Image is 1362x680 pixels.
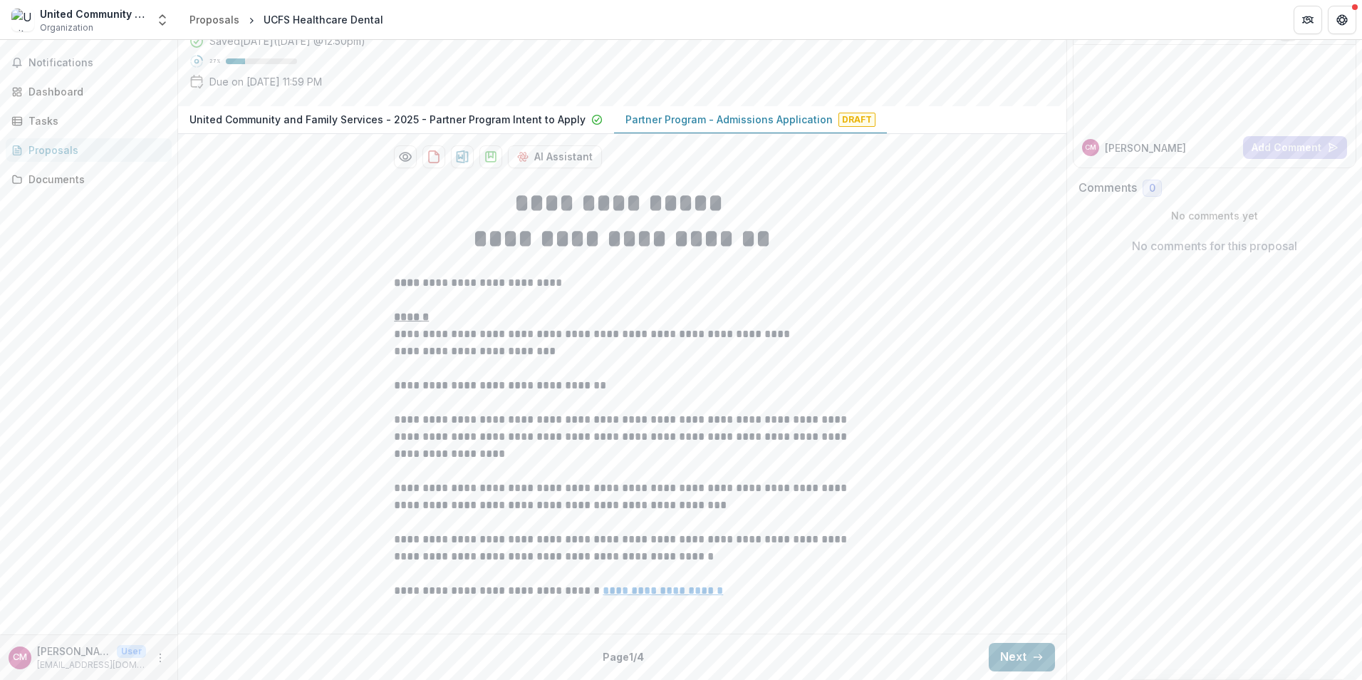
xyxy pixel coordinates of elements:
[152,649,169,666] button: More
[209,74,322,89] p: Due on [DATE] 11:59 PM
[184,9,389,30] nav: breadcrumb
[508,145,602,168] button: AI Assistant
[6,109,172,133] a: Tasks
[117,645,146,658] p: User
[264,12,383,27] div: UCFS Healthcare Dental
[1078,181,1137,195] h2: Comments
[28,57,166,69] span: Notifications
[37,659,146,671] p: [EMAIL_ADDRESS][DOMAIN_NAME]
[479,145,502,168] button: download-proposal
[422,145,445,168] button: download-proposal
[1078,208,1351,223] p: No comments yet
[1132,237,1297,254] p: No comments for this proposal
[11,9,34,31] img: United Community and Family Services
[28,84,160,99] div: Dashboard
[838,113,875,127] span: Draft
[6,51,172,74] button: Notifications
[189,112,586,127] p: United Community and Family Services - 2025 - Partner Program Intent to Apply
[6,168,172,191] a: Documents
[209,34,365,48] div: Saved [DATE] ( [DATE] @ 12:50pm )
[6,80,172,103] a: Dashboard
[184,9,245,30] a: Proposals
[451,145,474,168] button: download-proposal
[1243,136,1347,159] button: Add Comment
[1328,6,1356,34] button: Get Help
[152,6,172,34] button: Open entity switcher
[28,113,160,128] div: Tasks
[603,649,644,664] p: Page 1 / 4
[189,12,239,27] div: Proposals
[40,6,147,21] div: United Community and Family Services
[989,643,1055,671] button: Next
[37,644,111,659] p: [PERSON_NAME]
[1149,182,1155,195] span: 0
[1105,140,1186,155] p: [PERSON_NAME]
[1085,144,1096,151] div: Cheryl Munoz
[40,21,93,34] span: Organization
[6,138,172,162] a: Proposals
[28,172,160,187] div: Documents
[625,112,833,127] p: Partner Program - Admissions Application
[394,145,417,168] button: Preview 8eeadb36-2947-4f0d-8d9e-5b4f734cf622-1.pdf
[209,56,220,66] p: 27 %
[13,653,27,662] div: Cheryl Munoz
[1294,6,1322,34] button: Partners
[28,143,160,158] div: Proposals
